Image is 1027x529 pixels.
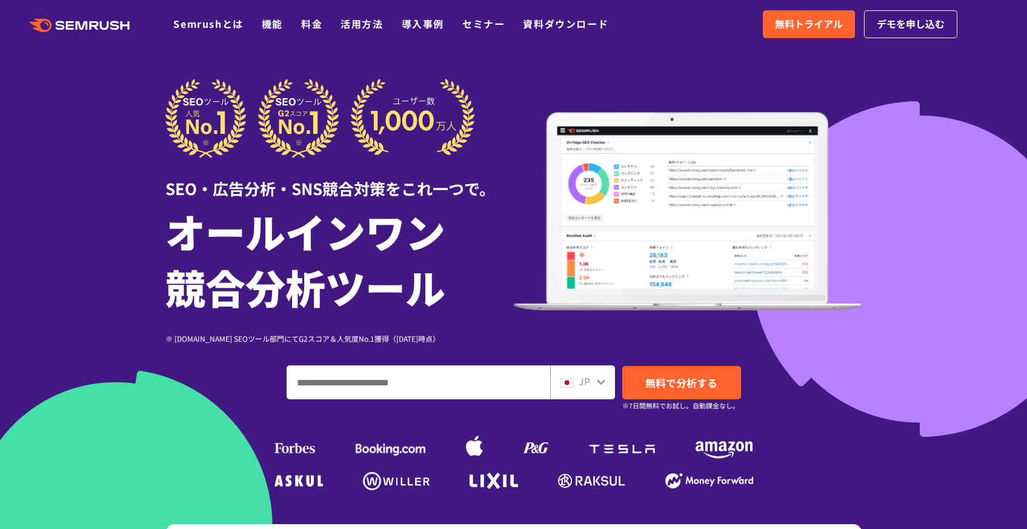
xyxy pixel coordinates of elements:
span: デモを申し込む [877,16,945,32]
div: ※ [DOMAIN_NAME] SEOツール部門にてG2スコア＆人気度No.1獲得（[DATE]時点） [165,333,514,344]
input: ドメイン、キーワードまたはURLを入力してください [287,366,550,399]
a: 料金 [301,16,322,31]
span: JP [579,374,590,388]
a: 活用方法 [341,16,383,31]
span: 無料トライアル [775,16,843,32]
a: Semrushとは [173,16,243,31]
a: 無料トライアル [763,10,855,38]
div: SEO・広告分析・SNS競合対策をこれ一つで。 [165,158,514,200]
span: 無料で分析する [645,375,717,390]
a: 無料で分析する [622,366,741,399]
h1: オールインワン 競合分析ツール [165,203,514,314]
a: 導入事例 [402,16,444,31]
a: デモを申し込む [864,10,957,38]
a: 資料ダウンロード [523,16,608,31]
small: ※7日間無料でお試し。自動課金なし。 [622,400,739,411]
a: 機能 [262,16,283,31]
a: セミナー [462,16,505,31]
